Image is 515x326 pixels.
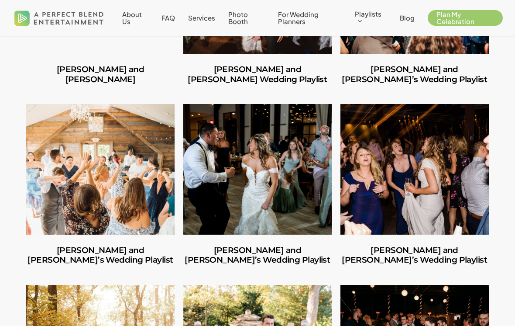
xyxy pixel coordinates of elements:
a: Mike and Amanda’s Wedding Playlist [340,235,489,276]
a: FAQ [161,14,175,21]
a: Plan My Celebration [428,11,503,25]
a: For Wedding Planners [278,11,342,25]
a: About Us [122,11,148,25]
a: Carlos and Olivia [26,54,175,95]
a: Ilana and Andrew’s Wedding Playlist [340,54,489,95]
a: Shannon and Joseph’s Wedding Playlist [183,104,332,234]
img: A Perfect Blend Entertainment [12,3,106,32]
span: FAQ [161,14,175,22]
a: Playlists [355,10,387,25]
a: Services [188,14,215,21]
span: Playlists [355,10,381,18]
span: Photo Booth [228,10,248,25]
span: For Wedding Planners [278,10,319,25]
span: Blog [400,14,415,22]
a: Amber and Cooper’s Wedding Playlist [183,54,332,95]
a: Jules and Michelle’s Wedding Playlist [26,104,175,234]
a: Shannon and Joseph’s Wedding Playlist [183,235,332,276]
span: About Us [122,10,142,25]
span: Services [188,14,215,22]
a: Photo Booth [228,11,265,25]
a: Mike and Amanda’s Wedding Playlist [340,104,489,234]
span: Plan My Celebration [436,10,474,25]
a: Jules and Michelle’s Wedding Playlist [26,235,175,276]
a: Blog [400,14,415,21]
